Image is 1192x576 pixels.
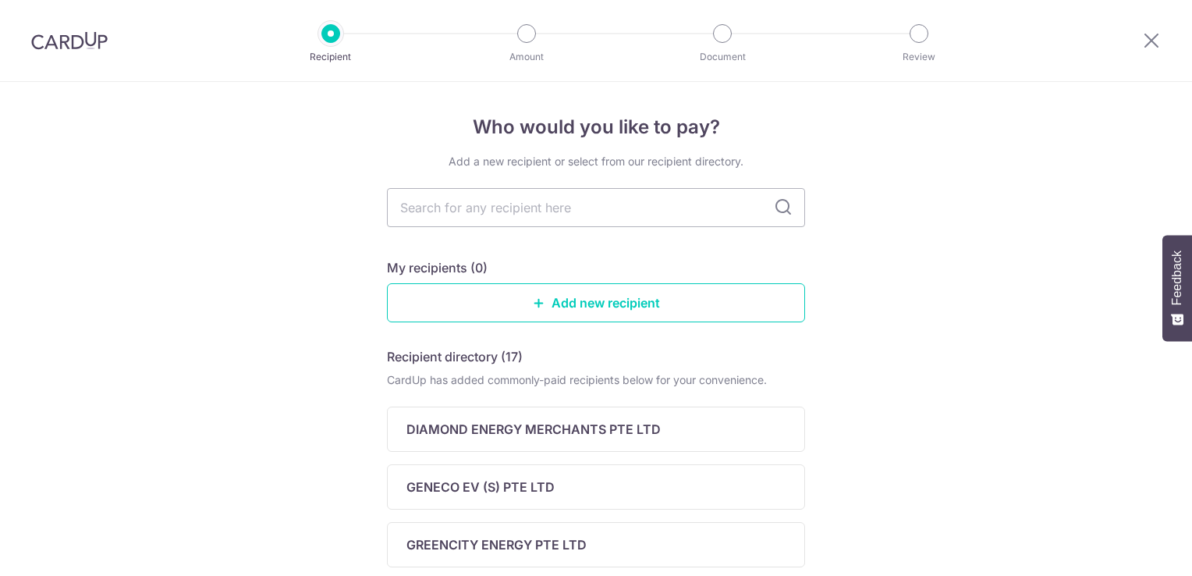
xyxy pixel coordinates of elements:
p: Amount [469,49,584,65]
div: CardUp has added commonly-paid recipients below for your convenience. [387,372,805,388]
h5: My recipients (0) [387,258,488,277]
iframe: Opens a widget where you can find more information [1092,529,1176,568]
h4: Who would you like to pay? [387,113,805,141]
p: Document [665,49,780,65]
p: Review [861,49,977,65]
h5: Recipient directory (17) [387,347,523,366]
p: Recipient [273,49,388,65]
a: Add new recipient [387,283,805,322]
span: Feedback [1170,251,1184,305]
p: DIAMOND ENERGY MERCHANTS PTE LTD [406,420,661,439]
button: Feedback - Show survey [1162,235,1192,341]
div: Add a new recipient or select from our recipient directory. [387,154,805,169]
input: Search for any recipient here [387,188,805,227]
p: GREENCITY ENERGY PTE LTD [406,535,587,554]
p: GENECO EV (S) PTE LTD [406,478,555,496]
img: CardUp [31,31,108,50]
